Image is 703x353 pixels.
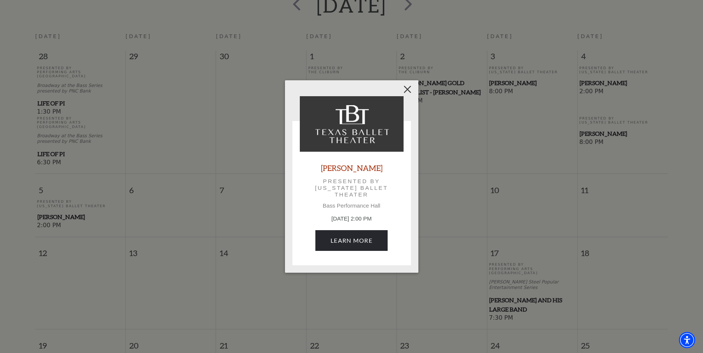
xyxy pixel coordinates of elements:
[679,332,695,348] div: Accessibility Menu
[321,163,382,173] a: [PERSON_NAME]
[310,178,393,198] p: Presented by [US_STATE] Ballet Theater
[300,96,404,152] img: Peter Pan
[315,230,388,251] a: October 5, 2:00 PM Learn More
[300,215,404,223] p: [DATE] 2:00 PM
[400,83,414,97] button: Close
[300,202,404,209] p: Bass Performance Hall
